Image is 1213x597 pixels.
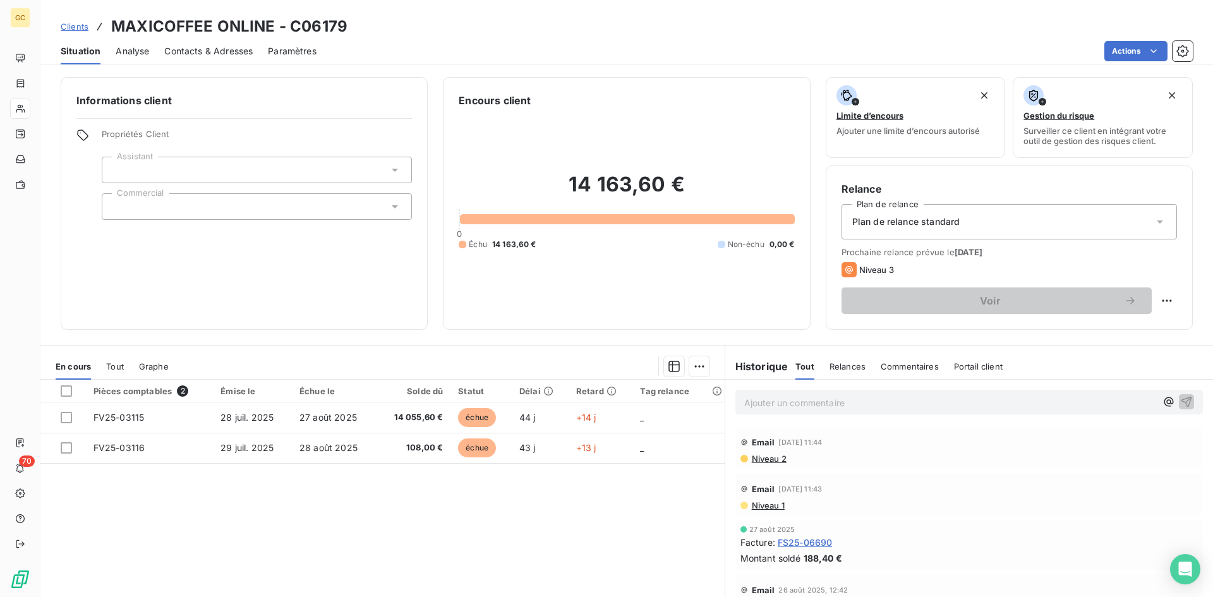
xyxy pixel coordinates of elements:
span: FS25-06690 [778,536,833,549]
span: 2 [177,385,188,397]
span: FV25-03116 [94,442,145,453]
span: Limite d’encours [836,111,903,121]
span: FV25-03115 [94,412,145,423]
span: Relances [830,361,866,371]
span: 14 163,60 € [492,239,536,250]
span: Ajouter une limite d’encours autorisé [836,126,980,136]
h6: Encours client [459,93,531,108]
span: Graphe [139,361,169,371]
div: Tag relance [640,386,716,396]
span: _ [640,412,644,423]
span: Situation [61,45,100,57]
span: En cours [56,361,91,371]
span: Surveiller ce client en intégrant votre outil de gestion des risques client. [1023,126,1182,146]
div: Open Intercom Messenger [1170,554,1200,584]
span: 108,00 € [384,442,443,454]
span: Niveau 1 [751,500,785,510]
input: Ajouter une valeur [112,164,123,176]
span: 28 juil. 2025 [220,412,274,423]
span: 44 j [519,412,536,423]
span: Paramètres [268,45,317,57]
div: Échue le [299,386,369,396]
span: Tout [795,361,814,371]
span: Email [752,585,775,595]
span: [DATE] [955,247,983,257]
div: Solde dû [384,386,443,396]
span: 188,40 € [804,552,842,565]
span: 14 055,60 € [384,411,443,424]
span: 29 juil. 2025 [220,442,274,453]
span: Prochaine relance prévue le [842,247,1177,257]
img: Logo LeanPay [10,569,30,589]
button: Voir [842,287,1152,314]
span: Échu [469,239,487,250]
span: 27 août 2025 [749,526,795,533]
span: Clients [61,21,88,32]
span: Plan de relance standard [852,215,960,228]
span: échue [458,438,496,457]
a: Clients [61,20,88,33]
span: Niveau 3 [859,265,894,275]
span: Commentaires [881,361,939,371]
div: Délai [519,386,561,396]
button: Limite d’encoursAjouter une limite d’encours autorisé [826,77,1006,158]
div: GC [10,8,30,28]
div: Retard [576,386,625,396]
h6: Historique [725,359,788,374]
button: Gestion du risqueSurveiller ce client en intégrant votre outil de gestion des risques client. [1013,77,1193,158]
span: 27 août 2025 [299,412,357,423]
span: 0,00 € [769,239,795,250]
span: Portail client [954,361,1003,371]
span: Email [752,484,775,494]
span: Non-échu [728,239,764,250]
div: Émise le [220,386,284,396]
button: Actions [1104,41,1168,61]
span: échue [458,408,496,427]
span: Voir [857,296,1124,306]
span: +14 j [576,412,596,423]
span: Email [752,437,775,447]
span: 70 [19,455,35,467]
h6: Relance [842,181,1177,196]
span: 28 août 2025 [299,442,358,453]
span: Propriétés Client [102,129,412,147]
h6: Informations client [76,93,412,108]
span: 0 [457,229,462,239]
input: Ajouter une valeur [112,201,123,212]
span: [DATE] 11:43 [778,485,822,493]
span: Facture : [740,536,775,549]
span: Niveau 2 [751,454,787,464]
span: Montant soldé [740,552,801,565]
div: Pièces comptables [94,385,206,397]
h3: MAXICOFFEE ONLINE - C06179 [111,15,347,38]
span: Contacts & Adresses [164,45,253,57]
span: Gestion du risque [1023,111,1094,121]
span: Analyse [116,45,149,57]
span: Tout [106,361,124,371]
span: 43 j [519,442,536,453]
div: Statut [458,386,504,396]
span: _ [640,442,644,453]
span: 26 août 2025, 12:42 [778,586,848,594]
h2: 14 163,60 € [459,172,794,210]
span: [DATE] 11:44 [778,438,822,446]
span: +13 j [576,442,596,453]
